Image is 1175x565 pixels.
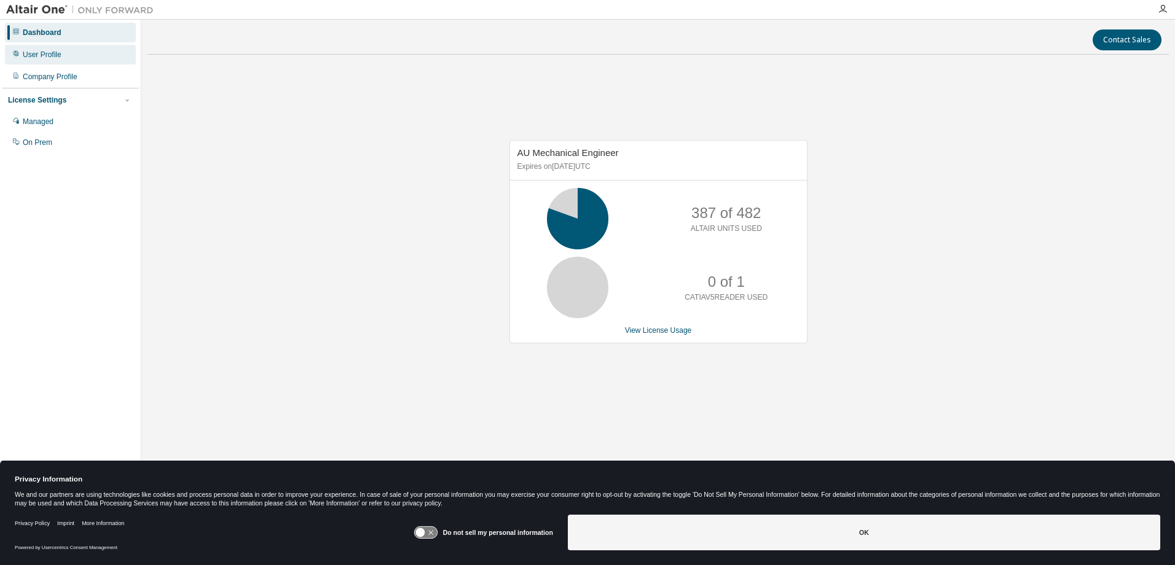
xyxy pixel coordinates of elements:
[691,224,762,234] p: ALTAIR UNITS USED
[685,292,768,303] p: CATIAV5READER USED
[23,50,61,60] div: User Profile
[625,326,692,335] a: View License Usage
[1093,29,1161,50] button: Contact Sales
[517,162,796,172] p: Expires on [DATE] UTC
[517,147,619,158] span: AU Mechanical Engineer
[23,117,53,127] div: Managed
[6,4,160,16] img: Altair One
[691,203,761,224] p: 387 of 482
[8,95,66,105] div: License Settings
[23,28,61,37] div: Dashboard
[23,138,52,147] div: On Prem
[708,271,745,292] p: 0 of 1
[23,72,77,82] div: Company Profile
